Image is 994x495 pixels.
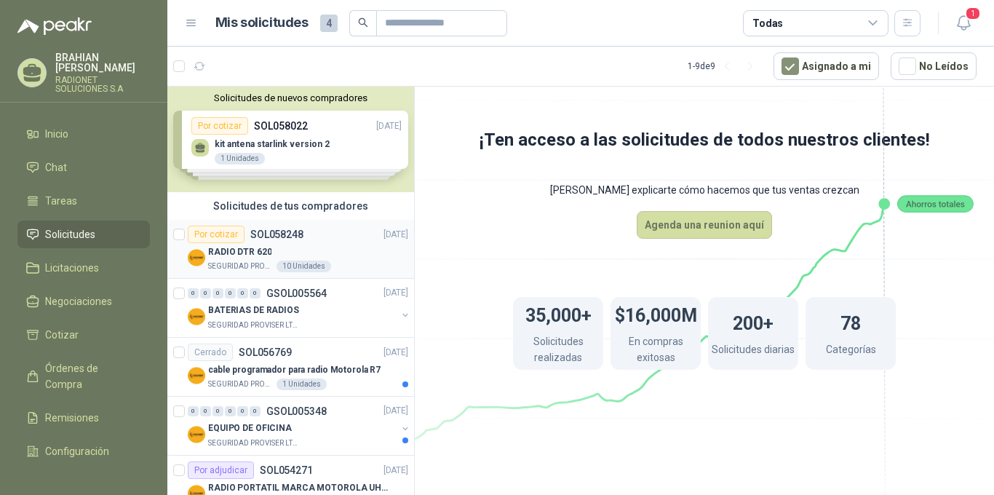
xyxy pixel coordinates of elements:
p: EQUIPO DE OFICINA [208,422,292,436]
p: [DATE] [383,287,408,301]
div: 0 [200,406,211,416]
p: SEGURIDAD PROVISER LTDA [208,261,274,272]
a: Por cotizarSOL058248[DATE] Company LogoRADIO DTR 620SEGURIDAD PROVISER LTDA10 Unidades [167,220,414,279]
h1: 78 [840,306,861,338]
p: Solicitudes diarias [712,341,795,361]
p: GSOL005348 [266,406,327,416]
div: Todas [752,15,783,31]
div: 0 [250,406,261,416]
h1: 200+ [733,306,774,338]
button: No Leídos [891,52,977,80]
p: SEGURIDAD PROVISER LTDA [208,320,300,331]
div: Por adjudicar [188,462,254,479]
div: 0 [200,288,211,298]
p: SEGURIDAD PROVISER LTDA [208,379,274,390]
a: Chat [17,154,150,181]
div: 0 [237,406,248,416]
img: Company Logo [188,426,205,443]
span: search [358,17,368,28]
a: Tareas [17,187,150,215]
button: Agenda una reunion aquí [637,211,772,239]
div: 0 [250,288,261,298]
p: RADIONET SOLUCIONES S.A [55,76,150,93]
div: Solicitudes de tus compradores [167,192,414,220]
div: 0 [188,406,199,416]
span: Remisiones [45,410,99,426]
img: Company Logo [188,249,205,266]
p: [DATE] [383,228,408,242]
div: 0 [212,288,223,298]
p: RADIO PORTATIL MARCA MOTOROLA UHF SIN PANTALLA CON GPS, INCLUYE: ANTENA, BATERIA, CLIP Y CARGADOR [208,481,389,495]
a: Configuración [17,437,150,465]
p: [DATE] [383,464,408,478]
a: Solicitudes [17,221,150,248]
a: Cotizar [17,321,150,349]
p: BRAHIAN [PERSON_NAME] [55,52,150,73]
div: 10 Unidades [277,261,331,272]
button: 1 [950,10,977,36]
p: GSOL005564 [266,288,327,298]
div: 1 Unidades [277,379,327,390]
h1: 35,000+ [525,298,592,330]
p: RADIO DTR 620 [208,245,271,259]
div: 0 [237,288,248,298]
span: Licitaciones [45,260,99,276]
p: SEGURIDAD PROVISER LTDA [208,437,300,449]
img: Company Logo [188,367,205,384]
img: Company Logo [188,308,205,325]
a: CerradoSOL056769[DATE] Company Logocable programador para radio Motorola R7SEGURIDAD PROVISER LTD... [167,338,414,397]
div: 0 [188,288,199,298]
a: 0 0 0 0 0 0 GSOL005564[DATE] Company LogoBATERIAS DE RADIOSSEGURIDAD PROVISER LTDA [188,285,411,331]
p: [DATE] [383,346,408,360]
p: SOL056769 [239,347,292,357]
div: Por cotizar [188,226,244,243]
h1: $16,000M [615,298,697,330]
button: Asignado a mi [774,52,879,80]
p: SOL058248 [250,229,303,239]
a: Licitaciones [17,254,150,282]
h1: Mis solicitudes [215,12,309,33]
p: En compras exitosas [611,333,701,369]
div: 0 [225,406,236,416]
div: Solicitudes de nuevos compradoresPor cotizarSOL058022[DATE] kit antena starlink version 21 Unidad... [167,87,414,192]
span: 1 [965,7,981,20]
a: Remisiones [17,404,150,432]
button: Solicitudes de nuevos compradores [173,92,408,103]
a: Inicio [17,120,150,148]
p: SOL054271 [260,465,313,475]
p: Solicitudes realizadas [513,333,603,369]
span: Negociaciones [45,293,112,309]
span: Configuración [45,443,109,459]
div: 0 [212,406,223,416]
a: 0 0 0 0 0 0 GSOL005348[DATE] Company LogoEQUIPO DE OFICINASEGURIDAD PROVISER LTDA [188,403,411,449]
span: Solicitudes [45,226,95,242]
span: Inicio [45,126,68,142]
img: Logo peakr [17,17,92,35]
a: Órdenes de Compra [17,355,150,398]
span: Órdenes de Compra [45,360,136,392]
a: Negociaciones [17,288,150,315]
span: Chat [45,159,67,175]
div: 1 - 9 de 9 [688,55,762,78]
div: 0 [225,288,236,298]
p: cable programador para radio Motorola R7 [208,363,381,377]
span: Tareas [45,193,77,209]
span: 4 [320,15,338,32]
span: Cotizar [45,327,79,343]
div: Cerrado [188,344,233,361]
p: [DATE] [383,405,408,419]
p: Categorías [826,341,876,361]
p: BATERIAS DE RADIOS [208,304,299,318]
